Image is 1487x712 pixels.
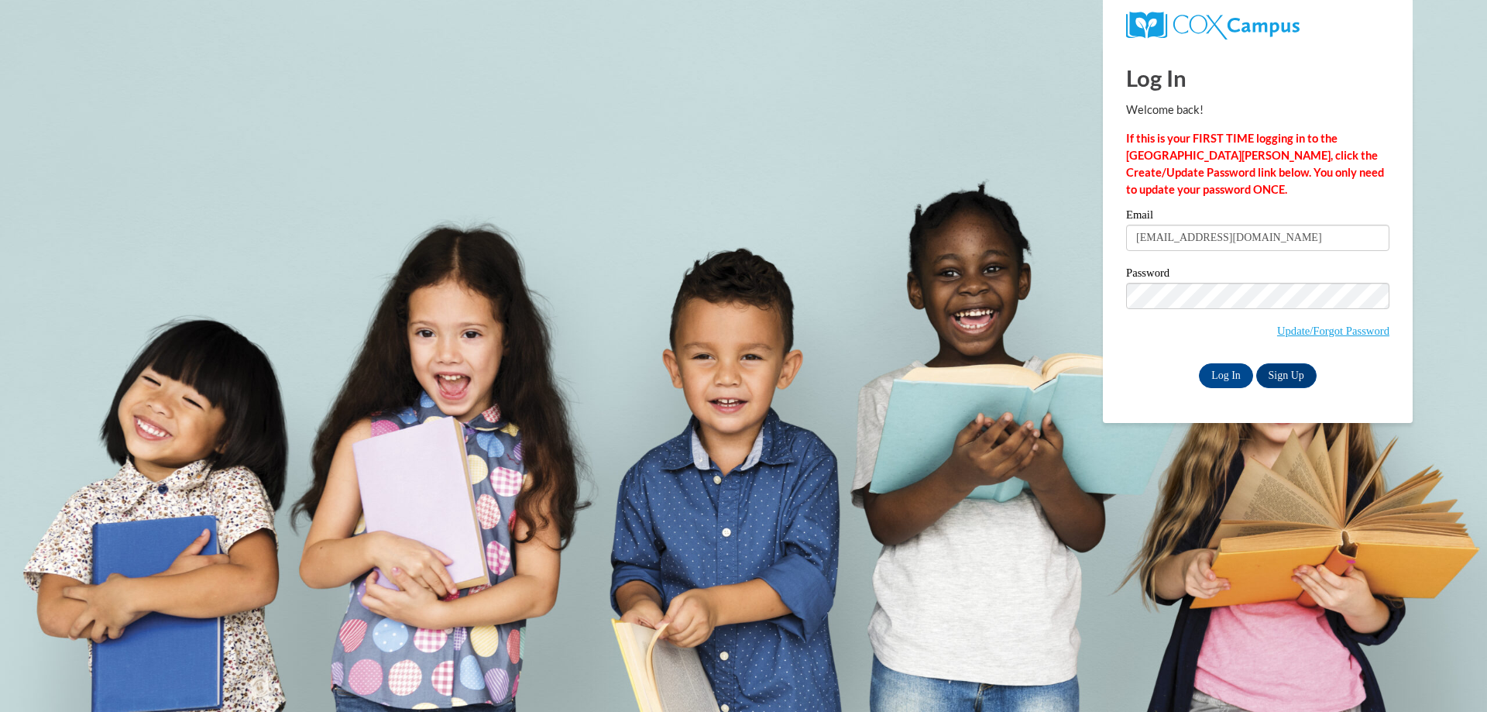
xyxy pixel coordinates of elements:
label: Password [1126,267,1389,283]
label: Email [1126,209,1389,225]
strong: If this is your FIRST TIME logging in to the [GEOGRAPHIC_DATA][PERSON_NAME], click the Create/Upd... [1126,132,1384,196]
p: Welcome back! [1126,101,1389,119]
a: COX Campus [1126,12,1389,40]
a: Update/Forgot Password [1277,325,1389,337]
a: Sign Up [1256,363,1317,388]
img: COX Campus [1126,12,1300,40]
h1: Log In [1126,62,1389,94]
input: Log In [1199,363,1253,388]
